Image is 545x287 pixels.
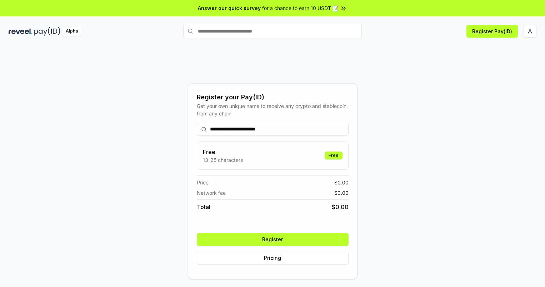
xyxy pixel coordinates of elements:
[334,189,349,197] span: $ 0.00
[325,152,342,159] div: Free
[197,102,349,117] div: Get your own unique name to receive any crypto and stablecoin, from any chain
[34,27,60,36] img: pay_id
[332,203,349,211] span: $ 0.00
[62,27,82,36] div: Alpha
[466,25,518,38] button: Register Pay(ID)
[203,148,243,156] h3: Free
[198,4,261,12] span: Answer our quick survey
[197,233,349,246] button: Register
[197,203,210,211] span: Total
[197,92,349,102] div: Register your Pay(ID)
[197,179,209,186] span: Price
[197,252,349,264] button: Pricing
[262,4,339,12] span: for a chance to earn 10 USDT 📝
[203,156,243,164] p: 13-25 characters
[334,179,349,186] span: $ 0.00
[9,27,32,36] img: reveel_dark
[197,189,226,197] span: Network fee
